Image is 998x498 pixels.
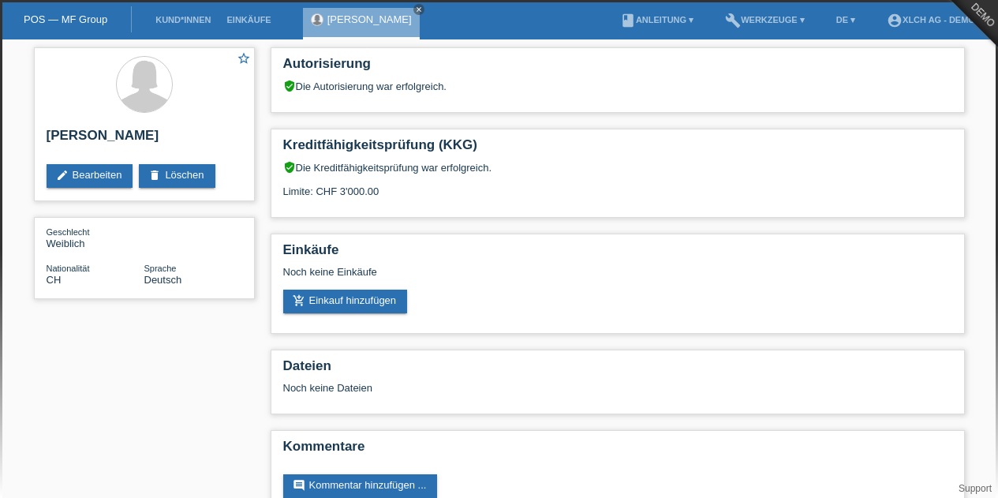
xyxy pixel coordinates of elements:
[612,15,701,24] a: bookAnleitung ▾
[293,479,305,492] i: comment
[283,161,296,174] i: verified_user
[293,294,305,307] i: add_shopping_cart
[144,274,182,286] span: Deutsch
[47,274,62,286] span: Schweiz
[620,13,636,28] i: book
[47,164,133,188] a: editBearbeiten
[283,56,952,80] h2: Autorisierung
[47,227,90,237] span: Geschlecht
[879,15,990,24] a: account_circleXLCH AG - DEMO ▾
[283,474,438,498] a: commentKommentar hinzufügen ...
[56,169,69,182] i: edit
[47,128,242,152] h2: [PERSON_NAME]
[219,15,278,24] a: Einkäufe
[283,80,296,92] i: verified_user
[283,439,952,462] h2: Kommentare
[47,226,144,249] div: Weiblich
[725,13,741,28] i: build
[144,264,177,273] span: Sprache
[327,13,412,25] a: [PERSON_NAME]
[24,13,107,25] a: POS — MF Group
[283,137,952,161] h2: Kreditfähigkeitsprüfung (KKG)
[237,51,251,68] a: star_border
[237,51,251,66] i: star_border
[283,242,952,266] h2: Einkäufe
[413,4,424,15] a: close
[283,266,952,290] div: Noch keine Einkäufe
[283,290,408,313] a: add_shopping_cartEinkauf hinzufügen
[283,358,952,382] h2: Dateien
[283,80,952,92] div: Die Autorisierung war erfolgreich.
[887,13,903,28] i: account_circle
[717,15,813,24] a: buildWerkzeuge ▾
[415,6,423,13] i: close
[139,164,215,188] a: deleteLöschen
[283,161,952,209] div: Die Kreditfähigkeitsprüfung war erfolgreich. Limite: CHF 3'000.00
[828,15,863,24] a: DE ▾
[47,264,90,273] span: Nationalität
[959,483,992,494] a: Support
[148,169,161,182] i: delete
[283,382,765,394] div: Noch keine Dateien
[148,15,219,24] a: Kund*innen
